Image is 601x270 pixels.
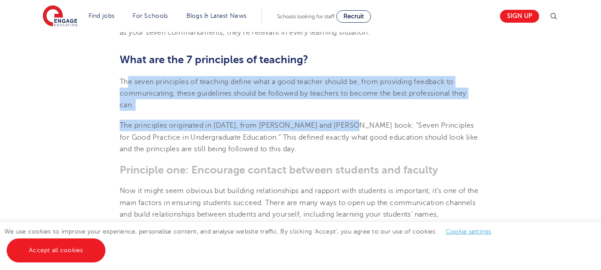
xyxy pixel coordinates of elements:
a: Accept all cookies [7,238,105,262]
span: We use cookies to improve your experience, personalise content, and analyse website traffic. By c... [4,228,500,254]
a: Recruit [336,10,371,23]
span: The seven principles of teaching define what a good teacher should be, from providing feedback to... [120,78,467,109]
a: Sign up [500,10,539,23]
span: Schools looking for staff [277,13,335,20]
img: Engage Education [43,5,77,28]
a: Blogs & Latest News [186,12,247,19]
p: Now it might seem obvious but building relationships and rapport with students is important, it’s... [120,185,481,243]
a: For Schools [133,12,168,19]
b: What are the 7 principles of teaching? [120,53,308,66]
span: Recruit [343,13,364,20]
a: Cookie settings [446,228,492,235]
a: Find jobs [89,12,115,19]
h3: Principle one: Encourage contact between students and faculty [120,164,481,176]
span: The principles originated in [DATE], from [PERSON_NAME] and [PERSON_NAME] book: “Seven Principles... [120,121,478,153]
